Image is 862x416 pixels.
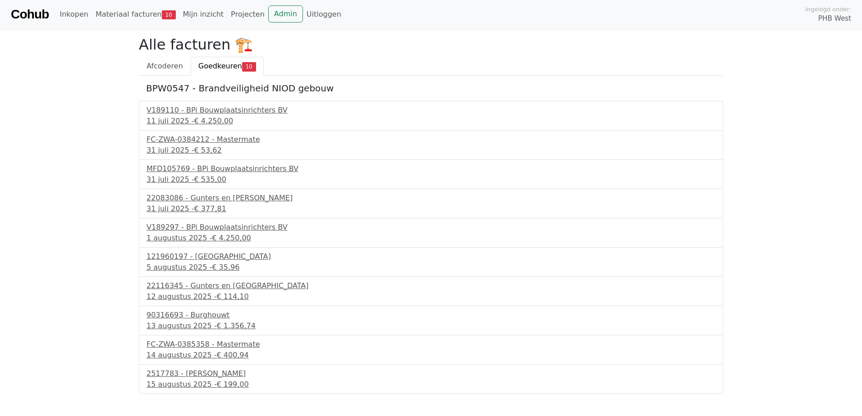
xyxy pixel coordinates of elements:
[162,10,176,19] span: 10
[179,5,228,23] a: Mijn inzicht
[11,4,49,25] a: Cohub
[212,263,239,271] span: € 35,96
[147,339,715,350] div: FC-ZWA-0385358 - Mastermate
[147,368,715,390] a: 2517783 - [PERSON_NAME]15 augustus 2025 -€ 199,00
[147,280,715,302] a: 22116345 - Gunters en [GEOGRAPHIC_DATA]12 augustus 2025 -€ 114,10
[147,310,715,331] a: 90316693 - Burghouwt13 augustus 2025 -€ 1.356,74
[92,5,179,23] a: Materiaal facturen10
[216,351,248,359] span: € 400,94
[198,62,242,70] span: Goedkeuren
[212,234,251,242] span: € 4.250,00
[139,36,723,53] h2: Alle facturen 🏗️
[147,321,715,331] div: 13 augustus 2025 -
[147,291,715,302] div: 12 augustus 2025 -
[194,204,226,213] span: € 377,81
[194,175,226,184] span: € 535,00
[147,251,715,273] a: 121960197 - [GEOGRAPHIC_DATA]5 augustus 2025 -€ 35,96
[147,379,715,390] div: 15 augustus 2025 -
[147,222,715,233] div: V189297 - BPi Bouwplaatsinrichters BV
[147,262,715,273] div: 5 augustus 2025 -
[147,193,715,203] div: 22083086 - Gunters en [PERSON_NAME]
[818,14,851,24] span: PHB West
[147,193,715,214] a: 22083086 - Gunters en [PERSON_NAME]31 juli 2025 -€ 377,81
[147,134,715,145] div: FC-ZWA-0384212 - Mastermate
[147,174,715,185] div: 31 juli 2025 -
[147,163,715,174] div: MFD105769 - BPi Bouwplaatsinrichters BV
[147,105,715,127] a: V189110 - BPi Bouwplaatsinrichters BV11 juli 2025 -€ 4.250,00
[147,62,183,70] span: Afcoderen
[227,5,268,23] a: Projecten
[147,251,715,262] div: 121960197 - [GEOGRAPHIC_DATA]
[56,5,92,23] a: Inkopen
[147,233,715,244] div: 1 augustus 2025 -
[139,57,191,76] a: Afcoderen
[147,310,715,321] div: 90316693 - Burghouwt
[194,146,222,154] span: € 53,62
[147,280,715,291] div: 22116345 - Gunters en [GEOGRAPHIC_DATA]
[805,5,851,14] span: Ingelogd onder:
[147,350,715,361] div: 14 augustus 2025 -
[216,321,256,330] span: € 1.356,74
[147,134,715,156] a: FC-ZWA-0384212 - Mastermate31 juli 2025 -€ 53,62
[147,145,715,156] div: 31 juli 2025 -
[216,292,248,301] span: € 114,10
[216,380,248,389] span: € 199,00
[303,5,345,23] a: Uitloggen
[146,83,716,94] h5: BPW0547 - Brandveiligheid NIOD gebouw
[147,368,715,379] div: 2517783 - [PERSON_NAME]
[194,117,234,125] span: € 4.250,00
[147,116,715,127] div: 11 juli 2025 -
[147,222,715,244] a: V189297 - BPi Bouwplaatsinrichters BV1 augustus 2025 -€ 4.250,00
[147,203,715,214] div: 31 juli 2025 -
[147,163,715,185] a: MFD105769 - BPi Bouwplaatsinrichters BV31 juli 2025 -€ 535,00
[268,5,303,23] a: Admin
[191,57,264,76] a: Goedkeuren10
[147,105,715,116] div: V189110 - BPi Bouwplaatsinrichters BV
[147,339,715,361] a: FC-ZWA-0385358 - Mastermate14 augustus 2025 -€ 400,94
[242,62,256,71] span: 10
